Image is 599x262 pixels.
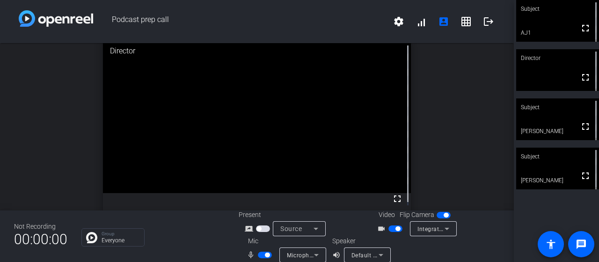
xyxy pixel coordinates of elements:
mat-icon: message [576,239,587,250]
p: Group [102,232,139,236]
span: 00:00:00 [14,228,67,251]
span: Flip Camera [400,210,434,220]
div: Not Recording [14,222,67,232]
div: Director [516,49,599,67]
p: Everyone [102,238,139,243]
mat-icon: fullscreen [580,72,591,83]
mat-icon: fullscreen [580,170,591,181]
div: Subject [516,148,599,165]
mat-icon: grid_on [460,16,472,27]
mat-icon: accessibility [545,239,556,250]
div: Mic [239,236,332,246]
div: Subject [516,98,599,116]
mat-icon: fullscreen [580,22,591,34]
span: Source [280,225,302,232]
img: white-gradient.svg [19,10,93,27]
mat-icon: volume_up [332,249,343,261]
div: Present [239,210,332,220]
div: Director [103,38,411,64]
div: Speaker [332,236,388,246]
mat-icon: fullscreen [580,121,591,132]
span: Microphone Array (Realtek(R) Audio) [287,251,387,259]
mat-icon: fullscreen [392,193,403,204]
mat-icon: screen_share_outline [245,223,256,234]
span: Video [379,210,395,220]
mat-icon: mic_none [247,249,258,261]
mat-icon: videocam_outline [377,223,388,234]
span: Default - Speakers (Realtek(R) Audio) [351,251,453,259]
mat-icon: account_box [438,16,449,27]
img: Chat Icon [86,232,97,243]
mat-icon: logout [483,16,494,27]
button: signal_cellular_alt [410,10,432,33]
span: Integrated Webcam (1bcf:28c9) [417,225,504,232]
span: Podcast prep call [93,10,387,33]
mat-icon: settings [393,16,404,27]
